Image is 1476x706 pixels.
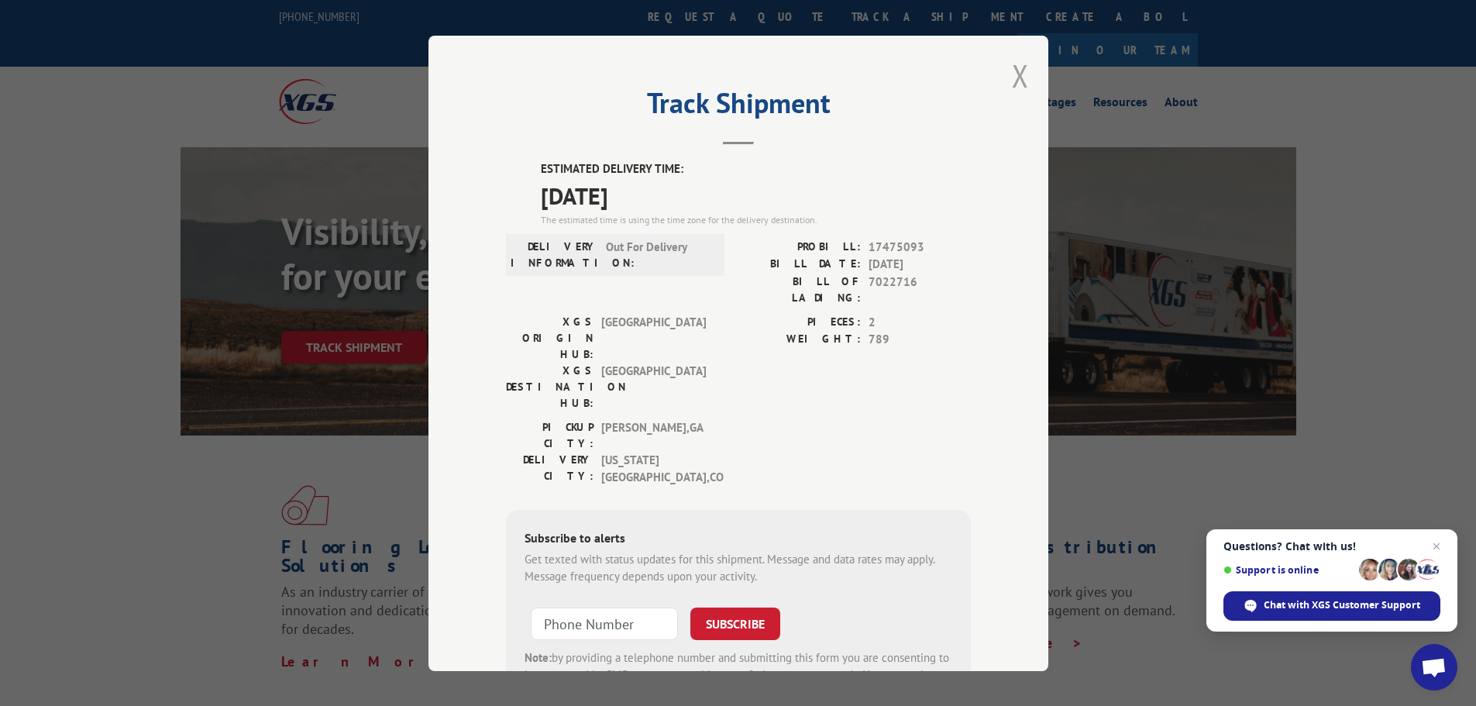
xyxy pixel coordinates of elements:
[541,212,971,226] div: The estimated time is using the time zone for the delivery destination.
[869,313,971,331] span: 2
[1264,598,1420,612] span: Chat with XGS Customer Support
[869,256,971,274] span: [DATE]
[525,649,552,664] strong: Note:
[1411,644,1457,691] div: Open chat
[525,649,952,701] div: by providing a telephone number and submitting this form you are consenting to be contacted by SM...
[601,313,706,362] span: [GEOGRAPHIC_DATA]
[690,607,780,639] button: SUBSCRIBE
[738,238,861,256] label: PROBILL:
[1223,540,1440,553] span: Questions? Chat with us!
[869,238,971,256] span: 17475093
[506,313,593,362] label: XGS ORIGIN HUB:
[506,362,593,411] label: XGS DESTINATION HUB:
[541,177,971,212] span: [DATE]
[601,362,706,411] span: [GEOGRAPHIC_DATA]
[541,160,971,178] label: ESTIMATED DELIVERY TIME:
[525,550,952,585] div: Get texted with status updates for this shipment. Message and data rates may apply. Message frequ...
[601,418,706,451] span: [PERSON_NAME] , GA
[506,451,593,486] label: DELIVERY CITY:
[1223,591,1440,621] div: Chat with XGS Customer Support
[601,451,706,486] span: [US_STATE][GEOGRAPHIC_DATA] , CO
[525,528,952,550] div: Subscribe to alerts
[1223,564,1354,576] span: Support is online
[738,273,861,305] label: BILL OF LADING:
[738,331,861,349] label: WEIGHT:
[506,418,593,451] label: PICKUP CITY:
[1012,55,1029,96] button: Close modal
[869,331,971,349] span: 789
[738,313,861,331] label: PIECES:
[738,256,861,274] label: BILL DATE:
[606,238,710,270] span: Out For Delivery
[506,92,971,122] h2: Track Shipment
[511,238,598,270] label: DELIVERY INFORMATION:
[869,273,971,305] span: 7022716
[1427,537,1446,556] span: Close chat
[531,607,678,639] input: Phone Number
